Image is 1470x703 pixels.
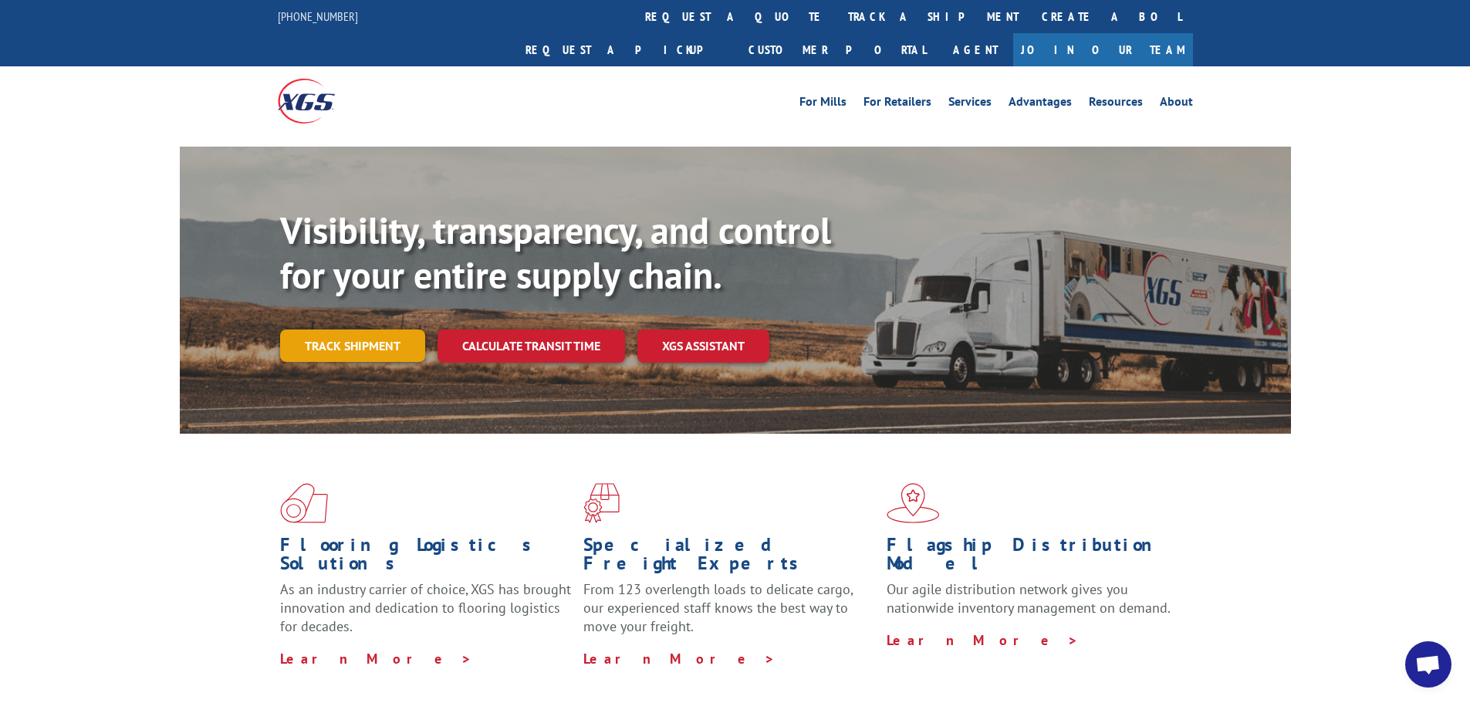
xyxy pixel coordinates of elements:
[938,33,1013,66] a: Agent
[278,8,358,24] a: [PHONE_NUMBER]
[280,536,572,580] h1: Flooring Logistics Solutions
[1009,96,1072,113] a: Advantages
[887,631,1079,649] a: Learn More >
[514,33,737,66] a: Request a pickup
[583,536,875,580] h1: Specialized Freight Experts
[1160,96,1193,113] a: About
[1013,33,1193,66] a: Join Our Team
[583,580,875,649] p: From 123 overlength loads to delicate cargo, our experienced staff knows the best way to move you...
[887,580,1171,617] span: Our agile distribution network gives you nationwide inventory management on demand.
[280,650,472,668] a: Learn More >
[583,483,620,523] img: xgs-icon-focused-on-flooring-red
[438,330,625,363] a: Calculate transit time
[863,96,931,113] a: For Retailers
[1405,641,1451,688] a: Open chat
[280,206,831,299] b: Visibility, transparency, and control for your entire supply chain.
[637,330,769,363] a: XGS ASSISTANT
[280,483,328,523] img: xgs-icon-total-supply-chain-intelligence-red
[799,96,847,113] a: For Mills
[1089,96,1143,113] a: Resources
[280,580,571,635] span: As an industry carrier of choice, XGS has brought innovation and dedication to flooring logistics...
[887,536,1178,580] h1: Flagship Distribution Model
[887,483,940,523] img: xgs-icon-flagship-distribution-model-red
[583,650,776,668] a: Learn More >
[948,96,992,113] a: Services
[737,33,938,66] a: Customer Portal
[280,330,425,362] a: Track shipment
